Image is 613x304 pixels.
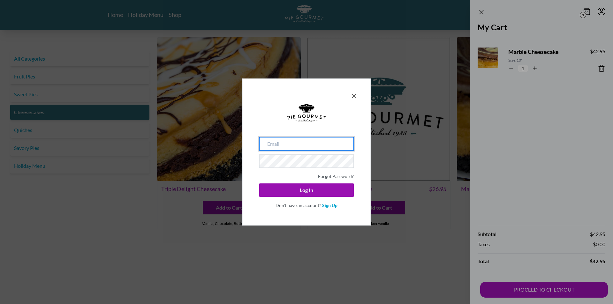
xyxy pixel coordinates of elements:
input: Email [259,137,354,151]
button: Close panel [350,92,358,100]
button: Log In [259,183,354,197]
span: Don't have an account? [276,203,321,208]
a: Sign Up [322,203,337,208]
a: Forgot Password? [318,174,354,179]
